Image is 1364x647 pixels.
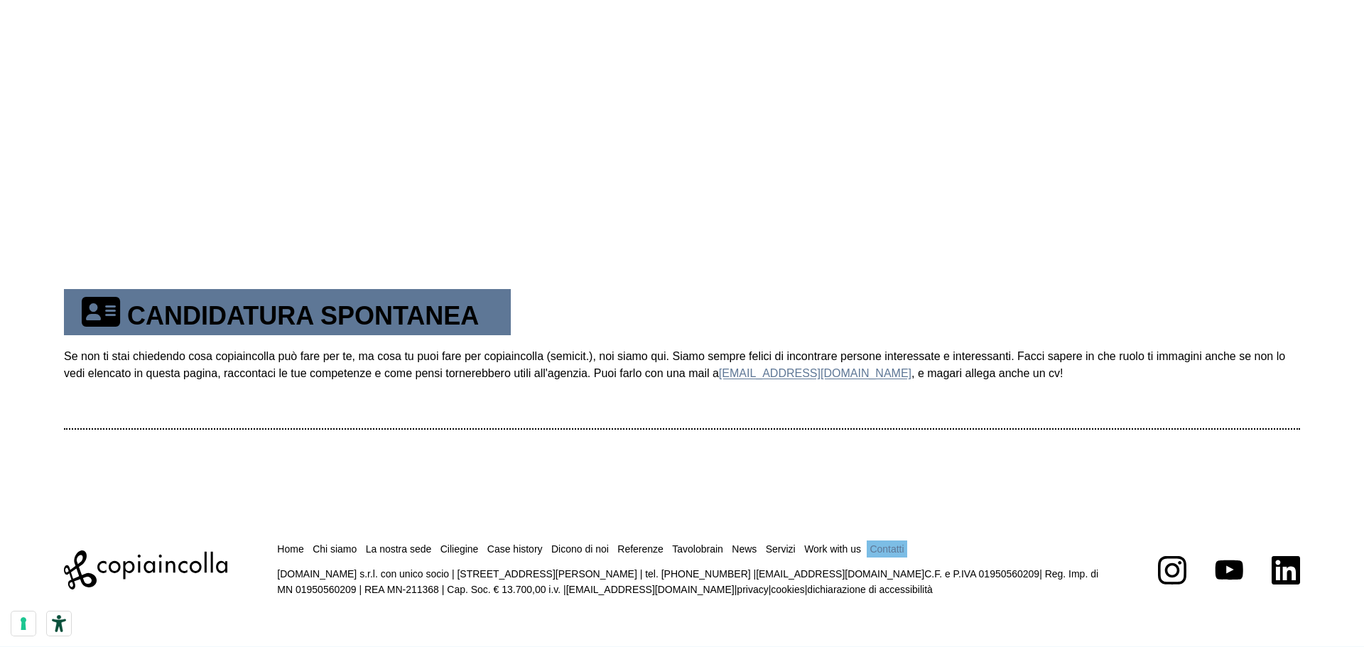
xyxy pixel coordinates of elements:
[804,543,861,555] a: Work with us
[366,543,432,555] a: La nostra sede
[551,543,609,555] a: Dicono di noi
[870,543,904,555] a: Contatti
[756,568,924,580] a: [EMAIL_ADDRESS][DOMAIN_NAME]
[487,543,543,555] a: Case history
[737,584,768,595] a: privacy
[771,584,804,595] a: cookies
[672,543,723,555] a: Tavolobrain
[566,584,735,595] a: [EMAIL_ADDRESS][DOMAIN_NAME]
[440,543,479,555] a: Ciliegine
[766,543,796,555] a: Servizi
[277,543,303,555] a: Home
[732,543,757,555] a: News
[64,335,1300,428] td: Se non ti stai chiedendo cosa copiaincolla può fare per te, ma cosa tu puoi fare per copiaincolla...
[47,611,71,636] button: Strumenti di accessibilità
[277,566,1108,598] p: [DOMAIN_NAME] s.r.l. con unico socio | [STREET_ADDRESS][PERSON_NAME] | tel. [PHONE_NUMBER] | C.F....
[617,543,664,555] a: Referenze
[719,367,911,379] a: [EMAIL_ADDRESS][DOMAIN_NAME]
[11,611,36,636] button: Le tue preferenze relative al consenso per le tecnologie di tracciamento
[64,289,511,335] th: CANDIDATURA SPONTANEA
[807,584,932,595] a: dichiarazione di accessibilità
[313,543,357,555] a: Chi siamo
